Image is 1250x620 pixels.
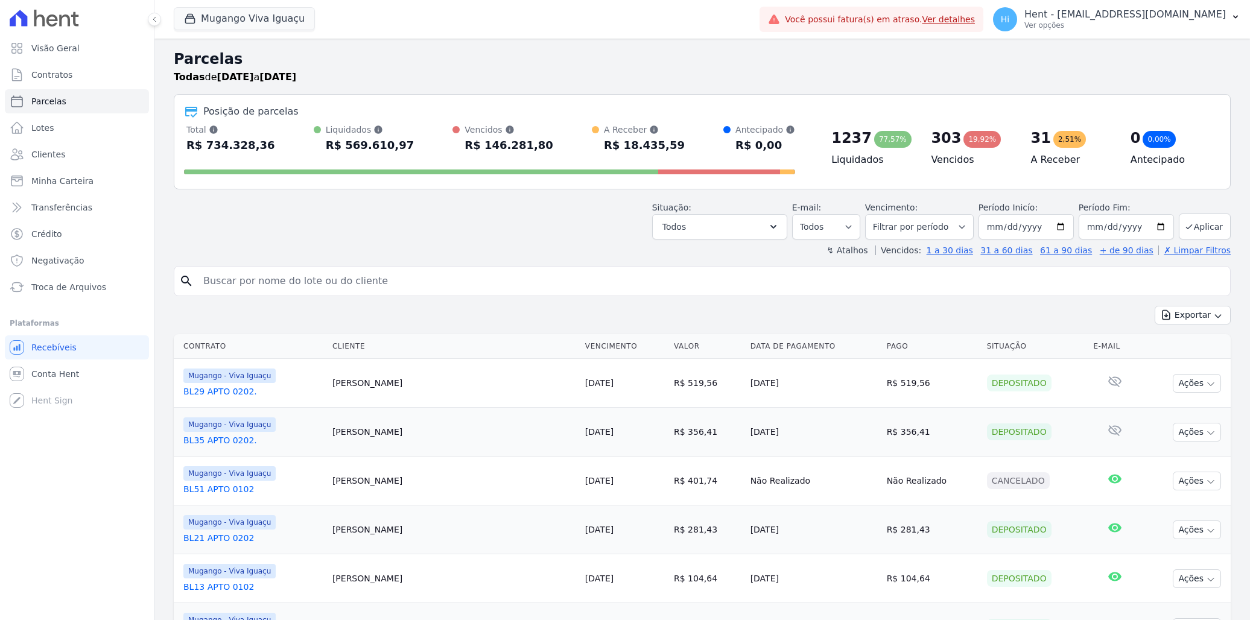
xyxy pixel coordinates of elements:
a: BL13 APTO 0102 [183,581,323,593]
div: 0,00% [1143,131,1175,148]
div: Cancelado [987,472,1050,489]
h4: A Receber [1031,153,1111,167]
span: Mugango - Viva Iguaçu [183,564,276,578]
div: Depositado [987,521,1052,538]
div: R$ 734.328,36 [186,136,275,155]
a: Minha Carteira [5,169,149,193]
a: BL51 APTO 0102 [183,483,323,495]
span: Negativação [31,255,84,267]
a: Lotes [5,116,149,140]
td: R$ 519,56 [669,359,746,408]
a: BL21 APTO 0202 [183,532,323,544]
p: Ver opções [1024,21,1226,30]
span: Minha Carteira [31,175,94,187]
td: [PERSON_NAME] [328,359,580,408]
label: Vencimento: [865,203,918,212]
button: Ações [1173,472,1221,490]
button: Ações [1173,569,1221,588]
a: Negativação [5,248,149,273]
td: [DATE] [746,505,882,554]
div: 0 [1131,128,1141,148]
span: Mugango - Viva Iguaçu [183,466,276,481]
div: 31 [1031,128,1051,148]
button: Ações [1173,423,1221,441]
th: E-mail [1088,334,1141,359]
span: Clientes [31,148,65,160]
a: Clientes [5,142,149,166]
label: Período Inicío: [979,203,1038,212]
p: de a [174,70,296,84]
button: Hi Hent - [EMAIL_ADDRESS][DOMAIN_NAME] Ver opções [983,2,1250,36]
a: 31 a 60 dias [980,245,1032,255]
h2: Parcelas [174,48,1231,70]
span: Troca de Arquivos [31,281,106,293]
button: Ações [1173,374,1221,393]
div: Vencidos [465,124,553,136]
i: search [179,274,194,288]
td: R$ 519,56 [882,359,982,408]
button: Mugango Viva Iguaçu [174,7,315,30]
div: 77,57% [874,131,912,148]
div: R$ 18.435,59 [604,136,685,155]
span: Conta Hent [31,368,79,380]
div: R$ 146.281,80 [465,136,553,155]
a: Ver detalhes [922,14,975,24]
div: A Receber [604,124,685,136]
span: Crédito [31,228,62,240]
a: Crédito [5,222,149,246]
td: R$ 401,74 [669,457,746,505]
a: Troca de Arquivos [5,275,149,299]
span: Você possui fatura(s) em atraso. [785,13,975,26]
strong: [DATE] [259,71,296,83]
a: BL29 APTO 0202. [183,385,323,397]
a: [DATE] [585,574,614,583]
button: Exportar [1155,306,1231,324]
span: Visão Geral [31,42,80,54]
td: Não Realizado [746,457,882,505]
th: Contrato [174,334,328,359]
button: Ações [1173,520,1221,539]
th: Pago [882,334,982,359]
th: Vencimento [580,334,669,359]
label: ↯ Atalhos [826,245,868,255]
div: Depositado [987,375,1052,391]
td: R$ 104,64 [669,554,746,603]
span: Recebíveis [31,341,77,353]
h4: Vencidos [931,153,1011,167]
a: [DATE] [585,525,614,534]
label: Situação: [652,203,691,212]
div: Posição de parcelas [203,104,299,119]
a: 61 a 90 dias [1040,245,1092,255]
a: 1 a 30 dias [927,245,973,255]
div: 1237 [831,128,872,148]
td: R$ 281,43 [882,505,982,554]
td: [PERSON_NAME] [328,505,580,554]
a: Contratos [5,63,149,87]
span: Contratos [31,69,72,81]
strong: [DATE] [217,71,254,83]
a: Visão Geral [5,36,149,60]
th: Situação [982,334,1089,359]
td: R$ 356,41 [882,408,982,457]
a: [DATE] [585,427,614,437]
div: Total [186,124,275,136]
span: Mugango - Viva Iguaçu [183,515,276,530]
td: R$ 281,43 [669,505,746,554]
p: Hent - [EMAIL_ADDRESS][DOMAIN_NAME] [1024,8,1226,21]
span: Parcelas [31,95,66,107]
td: R$ 356,41 [669,408,746,457]
div: Plataformas [10,316,144,331]
div: 19,92% [963,131,1001,148]
a: [DATE] [585,476,614,486]
span: Mugango - Viva Iguaçu [183,417,276,432]
strong: Todas [174,71,205,83]
span: Mugango - Viva Iguaçu [183,369,276,383]
div: Liquidados [326,124,414,136]
label: Vencidos: [875,245,921,255]
a: Parcelas [5,89,149,113]
a: + de 90 dias [1100,245,1153,255]
td: [PERSON_NAME] [328,554,580,603]
a: [DATE] [585,378,614,388]
a: Conta Hent [5,362,149,386]
span: Lotes [31,122,54,134]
